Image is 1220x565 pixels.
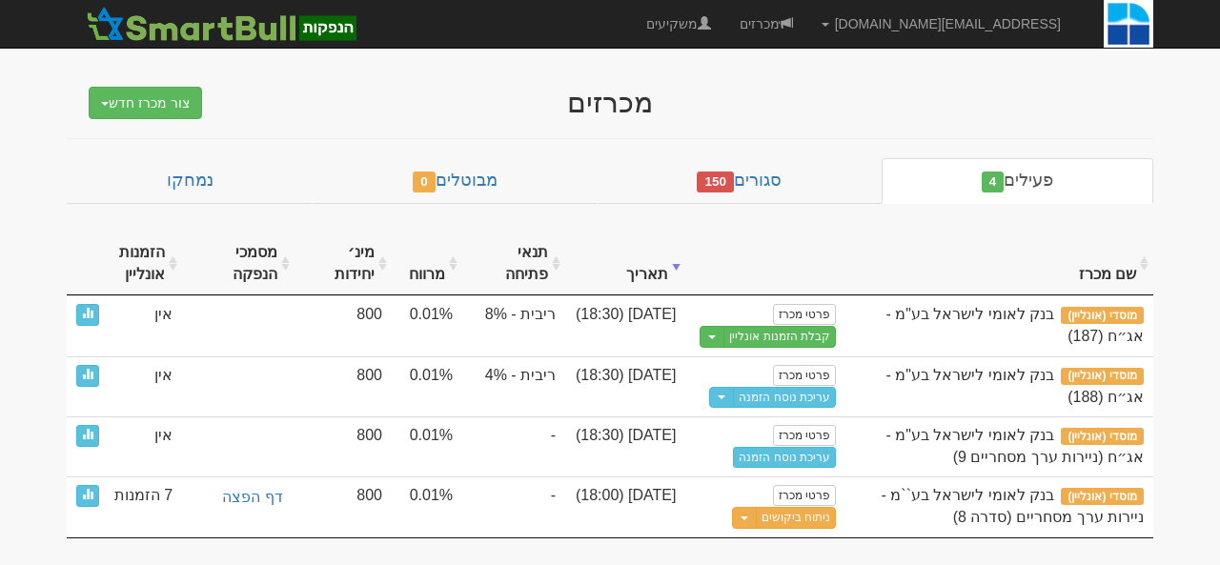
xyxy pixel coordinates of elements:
[295,356,392,417] td: 800
[565,476,685,537] td: [DATE] (18:00)
[1061,368,1144,385] span: מוסדי (אונליין)
[154,304,173,326] span: אין
[154,365,173,387] span: אין
[313,158,597,204] a: מבוטלים
[733,447,836,468] a: עריכת נוסח הזמנה
[565,232,685,296] th: תאריך : activate to sort column ascending
[733,387,836,409] a: עריכת נוסח הזמנה
[565,356,685,417] td: [DATE] (18:30)
[845,232,1153,296] th: שם מכרז : activate to sort column ascending
[238,87,982,118] div: מכרזים
[882,158,1153,204] a: פעילים
[723,326,836,348] a: קבלת הזמנות אונליין
[773,425,836,446] a: פרטי מכרז
[182,232,295,296] th: מסמכי הנפקה : activate to sort column ascending
[295,295,392,356] td: 800
[982,172,1005,192] span: 4
[598,158,882,204] a: סגורים
[1061,307,1144,324] span: מוסדי (אונליין)
[462,476,565,537] td: -
[413,172,436,192] span: 0
[886,306,1145,344] span: בנק לאומי לישראל בע"מ - אג״ח (187)
[192,485,285,511] a: דף הפצה
[295,476,392,537] td: 800
[773,304,836,325] a: פרטי מכרז
[756,507,836,529] a: ניתוח ביקושים
[882,487,1144,525] span: בנק לאומי לישראל בע``מ - ניירות ערך מסחריים (סדרה 8)
[697,172,734,192] span: 150
[462,232,565,296] th: תנאי פתיחה : activate to sort column ascending
[773,365,836,386] a: פרטי מכרז
[392,416,462,476] td: 0.01%
[81,5,361,43] img: SmartBull Logo
[392,295,462,356] td: 0.01%
[67,158,313,204] a: נמחקו
[295,232,392,296] th: מינ׳ יחידות : activate to sort column ascending
[462,416,565,476] td: -
[886,367,1145,405] span: בנק לאומי לישראל בע"מ - אג״ח (188)
[565,416,685,476] td: [DATE] (18:30)
[1061,488,1144,505] span: מוסדי (אונליין)
[154,425,173,447] span: אין
[392,232,462,296] th: מרווח : activate to sort column ascending
[565,295,685,356] td: [DATE] (18:30)
[462,356,565,417] td: ריבית - 4%
[295,416,392,476] td: 800
[392,356,462,417] td: 0.01%
[89,87,202,119] button: צור מכרז חדש
[392,476,462,537] td: 0.01%
[1061,428,1144,445] span: מוסדי (אונליין)
[462,295,565,356] td: ריבית - 8%
[886,427,1145,465] span: בנק לאומי לישראל בע"מ - אג״ח (ניירות ערך מסחריים 9)
[773,485,836,506] a: פרטי מכרז
[67,232,182,296] th: הזמנות אונליין : activate to sort column ascending
[114,485,173,507] span: 7 הזמנות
